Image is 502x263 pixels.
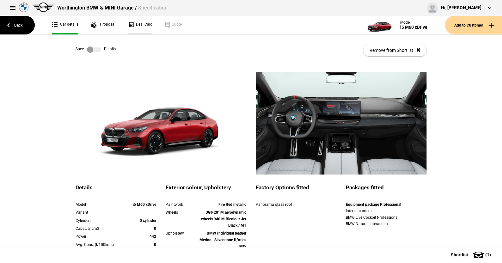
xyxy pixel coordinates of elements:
[400,25,427,30] div: i5 M60 xDrive
[76,201,124,208] div: Model
[140,218,156,223] strong: 0 cylinder
[363,44,426,56] button: Remove from Shortlist
[150,234,156,239] strong: 442
[218,202,246,207] strong: Fire Red metallic
[128,16,152,34] a: Deal Calc
[76,217,124,224] div: Cylinders
[166,201,198,208] div: Paintwork
[91,16,115,34] a: Proposal
[441,5,481,11] div: Hi, [PERSON_NAME]
[445,16,502,34] button: Add to Customer
[57,4,167,11] div: Worthington BMW & MINI Garage /
[441,247,502,263] button: Shortlist(1)
[154,226,156,231] strong: 0
[76,209,124,216] div: Variant
[154,242,156,247] strong: 0
[76,242,124,248] div: Avg. Cons. (l/100kms)
[201,210,246,228] strong: 3GT-20" M aerodynamic wheels 940 M Bicolour Jet Black / MT
[166,209,198,216] div: Wheels
[166,184,246,195] div: Exterior colour, Upholstery
[256,201,312,208] div: Panorama glass roof
[19,3,28,12] img: bmw.png
[76,46,116,53] div: Spec Details
[76,225,124,232] div: Capacity cm3
[33,3,54,12] img: mini.png
[76,233,124,240] div: Power
[76,184,156,195] div: Details
[485,253,491,257] span: ( 1 )
[52,16,78,34] a: Car details
[133,202,156,207] strong: i5 M60 xDrive
[256,184,336,195] div: Factory Options fitted
[346,208,426,227] div: Interior camera BMW Live Cockpit Professional BMW Natural Interaction
[346,202,401,207] strong: Equipment package Professional
[166,230,198,236] div: Upholstery
[400,20,427,25] div: Model
[346,184,426,195] div: Packages fitted
[451,253,468,257] span: Shortlist
[199,231,246,248] strong: BMW Individual leather Merino | Silverstone II/Atlas Grey
[138,5,167,11] span: Specification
